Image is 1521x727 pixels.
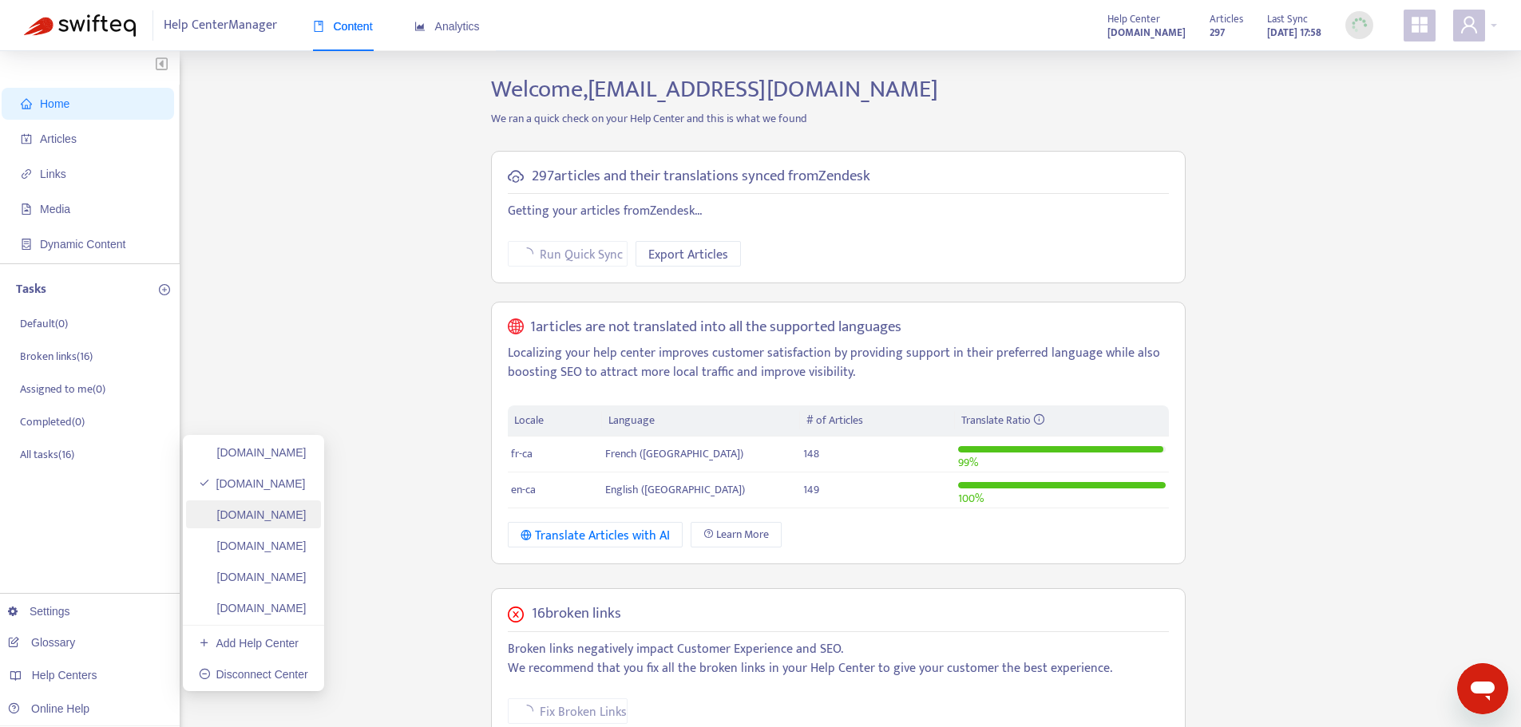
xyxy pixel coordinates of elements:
a: Glossary [8,636,75,649]
span: Articles [1210,10,1243,28]
span: appstore [1410,15,1429,34]
span: Welcome, [EMAIL_ADDRESS][DOMAIN_NAME] [491,69,938,109]
span: 148 [803,444,819,463]
iframe: Button to launch messaging window [1457,663,1508,714]
span: loading [519,246,535,262]
a: [DOMAIN_NAME] [199,477,306,490]
span: Media [40,203,70,215]
span: container [21,239,32,250]
p: Tasks [16,280,46,299]
span: book [313,21,324,32]
p: Broken links ( 16 ) [20,348,93,365]
span: close-circle [508,606,524,622]
p: Localizing your help center improves customer satisfaction by providing support in their preferre... [508,344,1169,382]
img: sync_loading.0b5143dde30e3a21642e.gif [1349,15,1369,35]
span: Export Articles [648,245,728,265]
span: Links [40,168,66,180]
span: Articles [40,132,77,145]
span: global [508,318,524,337]
img: Swifteq [24,14,136,37]
button: Export Articles [636,241,741,267]
span: Run Quick Sync [540,245,623,265]
th: Language [602,405,800,437]
span: loading [519,703,535,719]
h5: 16 broken links [532,605,621,623]
span: file-image [21,203,32,215]
a: [DOMAIN_NAME] [1107,23,1186,41]
span: Home [40,97,69,110]
span: 149 [803,480,819,499]
span: 100 % [958,489,984,508]
a: Disconnect Center [199,668,308,681]
span: Fix Broken Links [540,702,627,722]
span: Analytics [414,20,480,33]
a: [DOMAIN_NAME] [199,571,307,583]
a: Online Help [8,702,89,715]
span: home [21,98,32,109]
span: 99 % [958,453,978,472]
span: Help Centers [32,669,97,682]
div: Translate Articles with AI [521,526,670,546]
strong: [DATE] 17:58 [1267,24,1321,41]
span: Content [313,20,373,33]
strong: 297 [1210,24,1225,41]
a: [DOMAIN_NAME] [199,446,307,459]
p: Broken links negatively impact Customer Experience and SEO. We recommend that you fix all the bro... [508,640,1169,678]
span: cloud-sync [508,168,524,184]
span: link [21,168,32,180]
span: Help Center [1107,10,1160,28]
a: [DOMAIN_NAME] [199,508,307,521]
p: Default ( 0 ) [20,315,68,332]
span: Dynamic Content [40,238,125,251]
a: [DOMAIN_NAME] [199,539,307,552]
span: Last Sync [1267,10,1308,28]
span: plus-circle [159,284,170,295]
span: Learn More [716,526,769,543]
th: # of Articles [800,405,954,437]
span: French ([GEOGRAPHIC_DATA]) [605,444,743,463]
button: Fix Broken Links [508,698,628,724]
span: fr-ca [511,444,533,463]
span: area-chart [414,21,426,32]
th: Locale [508,405,602,437]
span: en-ca [511,480,536,499]
a: Settings [8,605,70,618]
a: Add Help Center [199,637,299,650]
button: Translate Articles with AI [508,522,683,547]
h5: 297 articles and their translations synced from Zendesk [532,168,870,186]
a: Learn More [691,522,782,547]
strong: [DOMAIN_NAME] [1107,24,1186,41]
a: [DOMAIN_NAME] [199,602,307,614]
p: All tasks ( 16 ) [20,446,74,463]
span: account-book [21,133,32,144]
span: English ([GEOGRAPHIC_DATA]) [605,480,745,499]
p: Assigned to me ( 0 ) [20,381,105,397]
h5: 1 articles are not translated into all the supported languages [530,318,901,337]
span: Help Center Manager [164,10,277,41]
button: Run Quick Sync [508,241,628,267]
p: We ran a quick check on your Help Center and this is what we found [479,110,1198,127]
p: Getting your articles from Zendesk ... [508,202,1169,221]
div: Translate Ratio [961,412,1163,429]
p: Completed ( 0 ) [20,413,85,430]
span: user [1460,15,1479,34]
